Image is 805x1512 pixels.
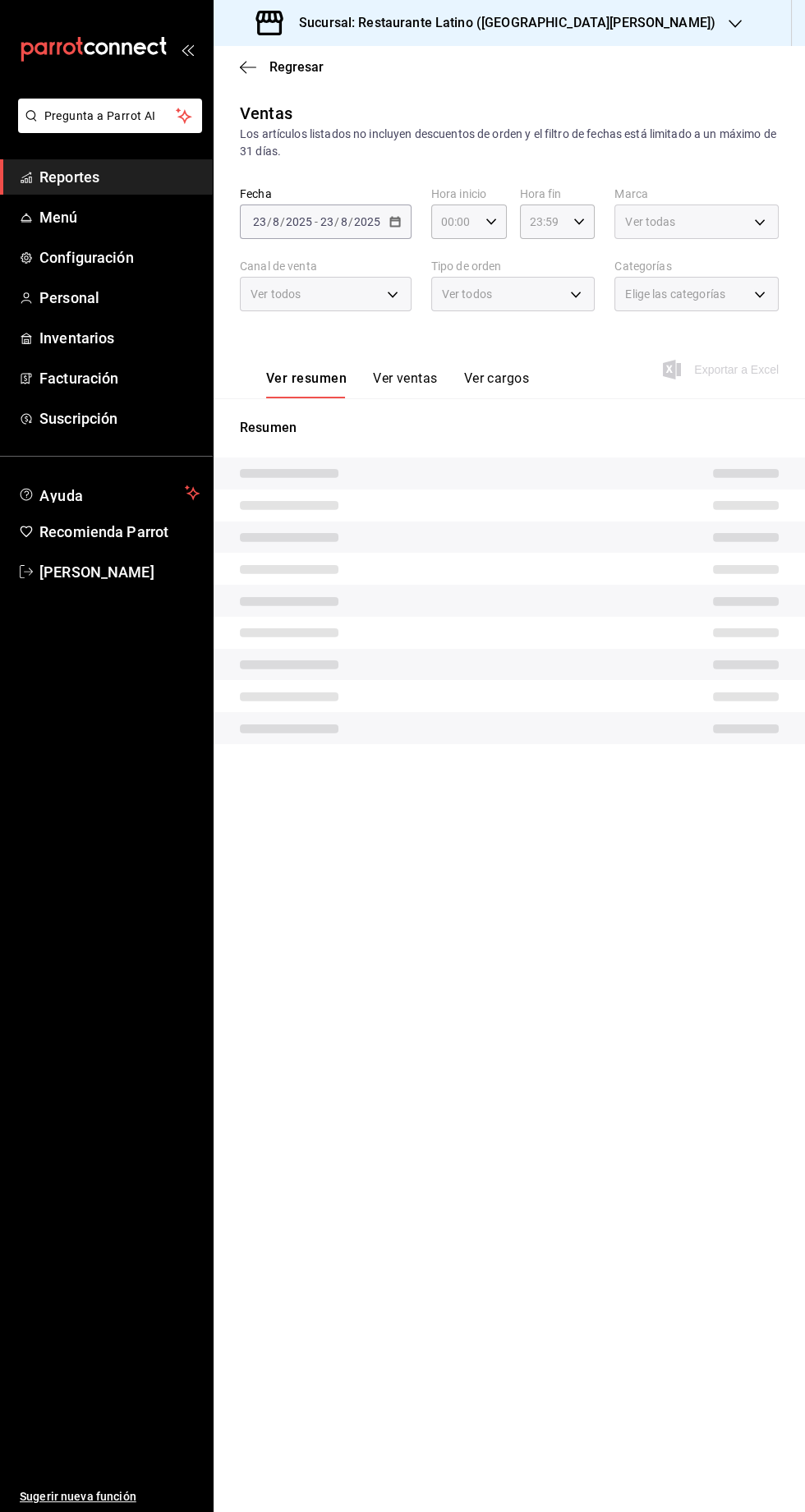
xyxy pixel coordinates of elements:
[240,260,412,272] label: Canal de venta
[39,407,200,430] span: Suscripción
[44,108,177,125] span: Pregunta a Parrot AI
[39,327,200,349] span: Inventarios
[269,59,324,75] span: Regresar
[39,483,178,503] span: Ayuda
[272,215,280,228] input: --
[315,215,318,228] span: -
[39,246,200,269] span: Configuración
[240,59,324,75] button: Regresar
[520,188,596,200] label: Hora fin
[252,215,267,228] input: --
[240,126,779,160] div: Los artículos listados no incluyen descuentos de orden y el filtro de fechas está limitado a un m...
[39,561,200,583] span: [PERSON_NAME]
[625,286,725,302] span: Elige las categorías
[18,99,202,133] button: Pregunta a Parrot AI
[266,370,529,398] div: navigation tabs
[348,215,353,228] span: /
[286,13,715,33] h3: Sucursal: Restaurante Latino ([GEOGRAPHIC_DATA][PERSON_NAME])
[181,43,194,56] button: open_drawer_menu
[240,418,779,438] p: Resumen
[373,370,438,398] button: Ver ventas
[39,367,200,389] span: Facturación
[267,215,272,228] span: /
[240,101,292,126] div: Ventas
[614,260,779,272] label: Categorías
[266,370,347,398] button: Ver resumen
[39,206,200,228] span: Menú
[285,215,313,228] input: ----
[614,188,779,200] label: Marca
[334,215,339,228] span: /
[464,370,530,398] button: Ver cargos
[240,188,412,200] label: Fecha
[39,166,200,188] span: Reportes
[11,119,202,136] a: Pregunta a Parrot AI
[340,215,348,228] input: --
[251,286,301,302] span: Ver todos
[625,214,675,230] span: Ver todas
[20,1488,200,1505] span: Sugerir nueva función
[442,286,492,302] span: Ver todos
[431,260,596,272] label: Tipo de orden
[320,215,334,228] input: --
[431,188,507,200] label: Hora inicio
[39,521,200,543] span: Recomienda Parrot
[280,215,285,228] span: /
[39,287,200,309] span: Personal
[353,215,381,228] input: ----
